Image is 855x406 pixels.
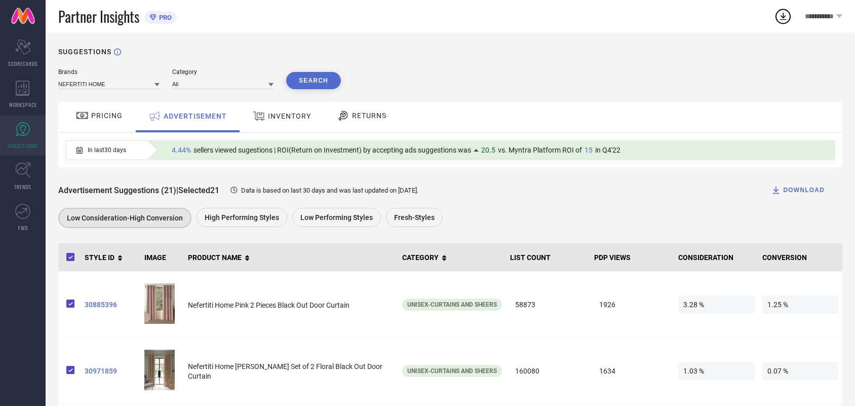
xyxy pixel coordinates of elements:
div: Category [172,68,274,76]
span: 1.03 % [678,362,754,380]
span: SCORECARDS [8,60,38,67]
span: Data is based on last 30 days and was last updated on [DATE] . [241,187,418,194]
th: PRODUCT NAME [184,243,398,272]
a: 30971859 [85,367,136,375]
img: FQz8HtdU_11d54aff83e04771b9d958dfcd5459c5.jpg [144,350,175,390]
span: TRENDS [14,183,31,191]
span: In last 30 days [88,146,126,154]
th: LIST COUNT [506,243,590,272]
span: High Performing Styles [205,213,279,222]
span: Partner Insights [58,6,139,27]
span: Selected 21 [178,186,219,195]
div: Percentage of sellers who have viewed suggestions for the current Insight Type [167,143,626,157]
div: Brands [58,68,160,76]
span: 20.5 [481,146,495,154]
span: Unisex-Curtains and Sheers [407,367,497,375]
button: DOWNLOAD [758,180,837,200]
span: 1.25 % [762,296,838,314]
span: Low Consideration-High Conversion [67,214,183,222]
span: Unisex-Curtains and Sheers [407,301,497,308]
span: Nefertiti Home [PERSON_NAME] Set of 2 Floral Black Out Door Curtain [188,362,382,380]
span: PRO [157,14,172,21]
th: CATEGORY [398,243,506,272]
span: SUGGESTIONS [8,142,38,150]
span: PRICING [91,112,123,120]
span: Low Performing Styles [300,213,373,222]
th: IMAGE [140,243,184,272]
span: Advertisement Suggestions (21) [58,186,176,195]
span: FWD [18,224,28,232]
div: Open download list [774,7,792,25]
span: 3.28 % [678,296,754,314]
span: 15 [585,146,593,154]
img: gewgmXhf_eb25c4b5a32c4c38964588c45f911a49.jpg [144,283,175,324]
span: | [176,186,178,195]
span: 4.44% [172,146,191,154]
th: CONSIDERATION [674,243,758,272]
span: ADVERTISEMENT [164,112,227,120]
button: Search [286,72,341,89]
span: 0.07 % [762,362,838,380]
th: CONVERSION [758,243,842,272]
span: Nefertiti Home Pink 2 Pieces Black Out Door Curtain [188,301,349,309]
span: 58873 [510,296,586,314]
span: sellers viewed sugestions | ROI(Return on Investment) by accepting ads suggestions was [193,146,471,154]
span: WORKSPACE [9,101,37,108]
span: 1926 [594,296,670,314]
span: 160080 [510,362,586,380]
span: in Q4'22 [595,146,620,154]
th: STYLE ID [81,243,140,272]
a: 30885396 [85,301,136,309]
span: vs. Myntra Platform ROI of [498,146,582,154]
div: DOWNLOAD [771,185,825,195]
span: RETURNS [352,112,386,120]
h1: SUGGESTIONS [58,48,111,56]
span: Fresh-Styles [394,213,435,222]
span: 1634 [594,362,670,380]
span: INVENTORY [268,112,311,120]
th: PDP VIEWS [590,243,674,272]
